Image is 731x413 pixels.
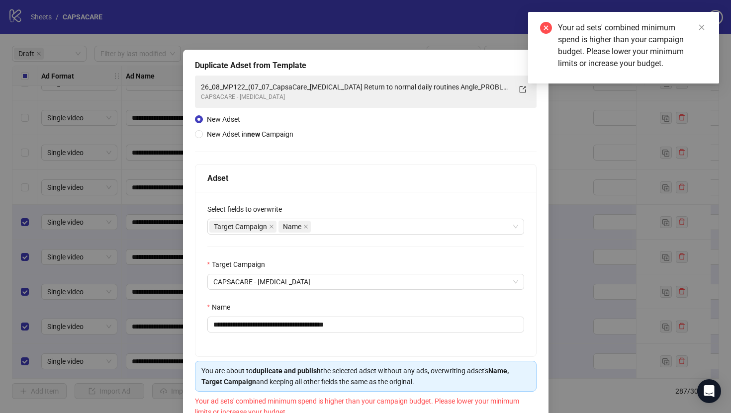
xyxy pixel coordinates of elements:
[201,82,511,92] div: 26_08_MP122_(07_07_CapsaCare_[MEDICAL_DATA] Return to normal daily routines Angle_PROBLEM AWARE_A...
[213,274,518,289] span: CAPSACARE - SCIATICA
[201,367,509,386] strong: Name, Target Campaign
[207,302,237,313] label: Name
[253,367,321,375] strong: duplicate and publish
[698,24,705,31] span: close
[201,92,511,102] div: CAPSACARE - [MEDICAL_DATA]
[303,224,308,229] span: close
[214,221,267,232] span: Target Campaign
[207,259,272,270] label: Target Campaign
[558,22,707,70] div: Your ad sets' combined minimum spend is higher than your campaign budget. Please lower your minim...
[283,221,301,232] span: Name
[527,56,543,72] button: Close
[207,115,240,123] span: New Adset
[207,317,524,332] input: Name
[201,365,530,387] div: You are about to the selected adset without any ads, overwriting adset's and keeping all other fi...
[195,60,537,72] div: Duplicate Adset from Template
[247,130,260,138] strong: new
[207,130,293,138] span: New Adset in Campaign
[519,86,526,93] span: export
[269,224,274,229] span: close
[540,22,552,34] span: close-circle
[207,204,288,215] label: Select fields to overwrite
[696,22,707,33] a: Close
[209,221,276,233] span: Target Campaign
[278,221,311,233] span: Name
[207,172,524,184] div: Adset
[697,379,721,403] div: Open Intercom Messenger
